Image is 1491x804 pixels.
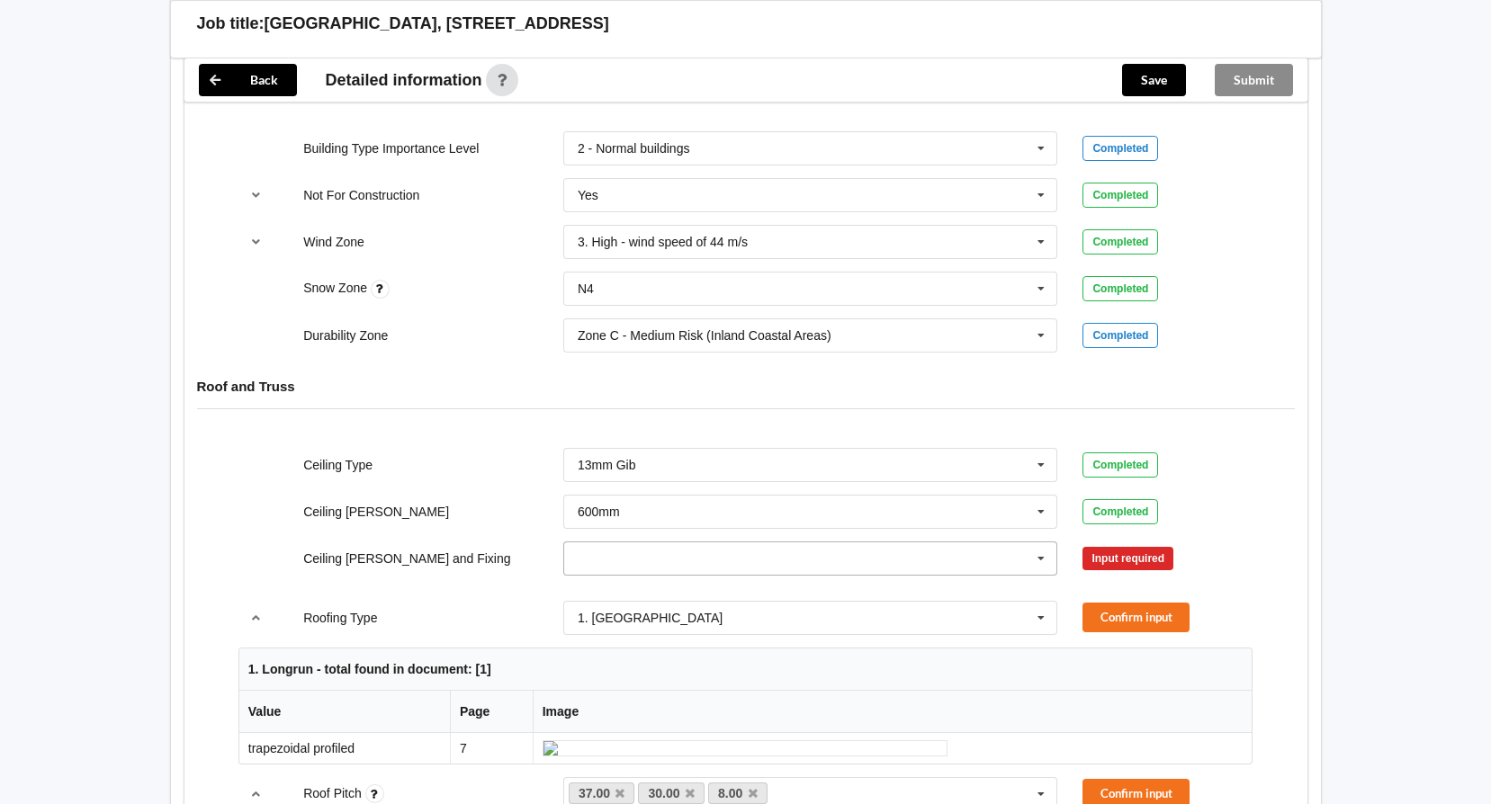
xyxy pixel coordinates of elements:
[450,733,533,764] td: 7
[638,782,705,804] a: 30.00
[303,458,373,472] label: Ceiling Type
[578,612,723,624] div: 1. [GEOGRAPHIC_DATA]
[303,141,479,156] label: Building Type Importance Level
[238,226,274,258] button: reference-toggle
[450,691,533,733] th: Page
[303,786,364,800] label: Roof Pitch
[265,13,609,34] h3: [GEOGRAPHIC_DATA], [STREET_ADDRESS]
[303,235,364,249] label: Wind Zone
[1082,229,1158,255] div: Completed
[1082,452,1158,478] div: Completed
[238,179,274,211] button: reference-toggle
[578,189,598,201] div: Yes
[303,188,419,202] label: Not For Construction
[303,328,388,343] label: Durability Zone
[708,782,768,804] a: 8.00
[578,459,636,471] div: 13mm Gib
[1082,547,1173,570] div: Input required
[238,602,274,634] button: reference-toggle
[1082,276,1158,301] div: Completed
[1122,64,1186,96] button: Save
[199,64,297,96] button: Back
[197,13,265,34] h3: Job title:
[1082,183,1158,208] div: Completed
[303,281,371,295] label: Snow Zone
[239,691,450,733] th: Value
[303,505,449,519] label: Ceiling [PERSON_NAME]
[578,505,620,518] div: 600mm
[578,142,690,155] div: 2 - Normal buildings
[1082,603,1190,632] button: Confirm input
[197,378,1295,395] h4: Roof and Truss
[533,691,1252,733] th: Image
[239,733,450,764] td: trapezoidal profiled
[303,611,377,625] label: Roofing Type
[543,740,948,756] img: ai_input-page7-RoofingType-0-0.jpeg
[569,782,635,804] a: 37.00
[578,282,594,295] div: N4
[578,236,748,248] div: 3. High - wind speed of 44 m/s
[303,551,510,566] label: Ceiling [PERSON_NAME] and Fixing
[1082,323,1158,348] div: Completed
[326,72,482,88] span: Detailed information
[578,329,831,342] div: Zone C - Medium Risk (Inland Coastal Areas)
[239,648,1252,691] th: 1. Longrun - total found in document: [1]
[1082,499,1158,524] div: Completed
[1082,136,1158,161] div: Completed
